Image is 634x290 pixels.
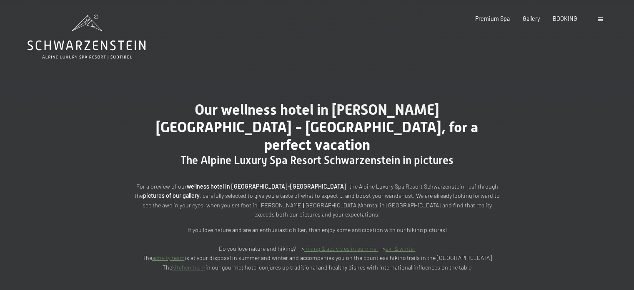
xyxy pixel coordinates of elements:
[156,101,478,153] span: Our wellness hotel in [PERSON_NAME][GEOGRAPHIC_DATA] - [GEOGRAPHIC_DATA], for a perfect vacation
[134,182,501,219] p: For a preview of our , the Alpine Luxury Spa Resort Schwarzenstein, leaf through the , carefully ...
[172,264,205,271] a: kitchen team
[304,245,378,252] a: hiking & activities in summer
[386,245,416,252] a: ski & winter
[143,192,200,199] strong: pictures of our gallery
[180,154,454,166] span: The Alpine Luxury Spa Resort Schwarzenstein in pictures
[523,15,540,22] a: Gallery
[553,15,577,22] a: BOOKING
[152,254,185,261] a: activity team
[134,225,501,272] p: If you love nature and are an enthusiastic hiker, then enjoy some anticipation with our hiking pi...
[187,183,346,190] strong: wellness hotel in [GEOGRAPHIC_DATA]-[GEOGRAPHIC_DATA]
[475,15,510,22] a: Premium Spa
